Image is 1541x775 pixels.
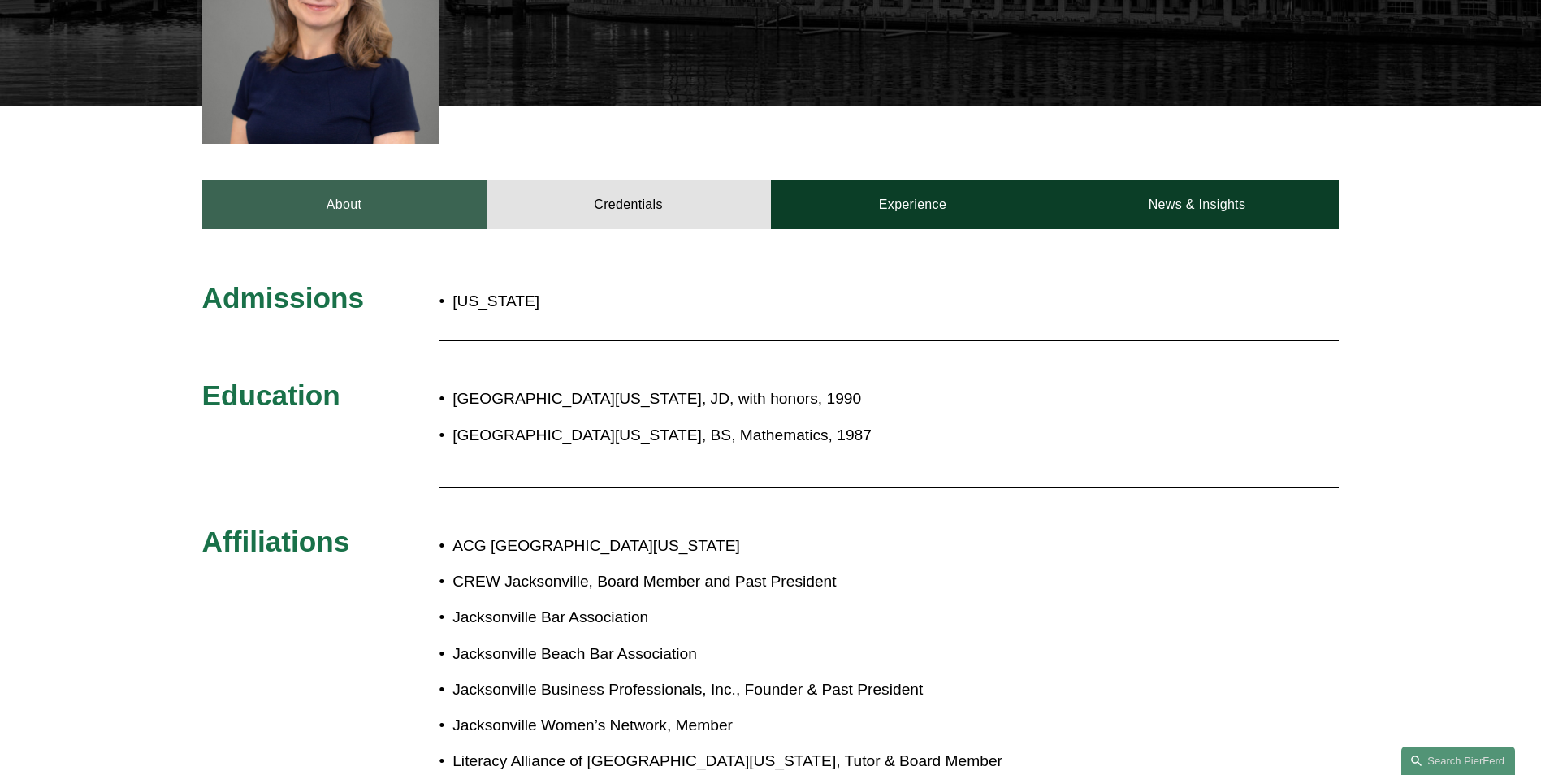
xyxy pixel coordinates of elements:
p: [US_STATE] [452,288,865,316]
a: News & Insights [1054,180,1339,229]
a: Experience [771,180,1055,229]
span: Education [202,379,340,411]
p: Jacksonville Women’s Network, Member [452,712,1197,740]
p: Jacksonville Business Professionals, Inc., Founder & Past President [452,676,1197,704]
a: Credentials [487,180,771,229]
a: Search this site [1401,747,1515,775]
p: Jacksonville Bar Association [452,604,1197,632]
p: ACG [GEOGRAPHIC_DATA][US_STATE] [452,532,1197,561]
p: Jacksonville Beach Bar Association [452,640,1197,669]
p: [GEOGRAPHIC_DATA][US_STATE], JD, with honors, 1990 [452,385,1197,413]
span: Affiliations [202,526,350,557]
span: Admissions [202,282,364,314]
p: CREW Jacksonville, Board Member and Past President [452,568,1197,596]
a: About [202,180,487,229]
p: [GEOGRAPHIC_DATA][US_STATE], BS, Mathematics, 1987 [452,422,1197,450]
